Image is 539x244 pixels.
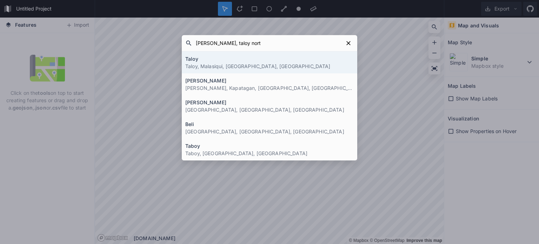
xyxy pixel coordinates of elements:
[185,128,354,135] p: [GEOGRAPHIC_DATA], [GEOGRAPHIC_DATA], [GEOGRAPHIC_DATA]
[185,120,354,128] h4: Beli
[185,77,354,84] h4: [PERSON_NAME]
[185,99,354,106] h4: [PERSON_NAME]
[185,142,354,150] h4: Taboy
[185,106,354,113] p: [GEOGRAPHIC_DATA], [GEOGRAPHIC_DATA], [GEOGRAPHIC_DATA]
[185,62,354,70] p: Taloy, Malasiqui, [GEOGRAPHIC_DATA], [GEOGRAPHIC_DATA]
[185,150,354,157] p: Taboy, [GEOGRAPHIC_DATA], [GEOGRAPHIC_DATA]
[185,84,354,92] p: [PERSON_NAME], Kapatagan, [GEOGRAPHIC_DATA], [GEOGRAPHIC_DATA]
[185,55,354,62] h4: Taloy
[192,37,343,50] input: Search placess...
